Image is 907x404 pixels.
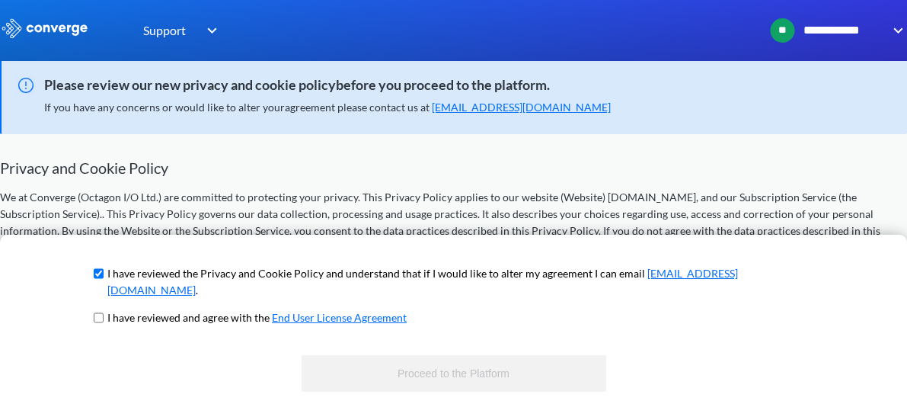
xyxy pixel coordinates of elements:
[196,21,221,40] img: downArrow.svg
[302,355,606,392] button: Proceed to the Platform
[883,21,907,40] img: downArrow.svg
[107,265,816,299] p: I have reviewed the Privacy and Cookie Policy and understand that if I would like to alter my agr...
[44,101,611,114] span: If you have any concerns or would like to alter your agreement please contact us at
[432,101,611,114] a: [EMAIL_ADDRESS][DOMAIN_NAME]
[107,309,407,326] p: I have reviewed and agree with the
[143,21,186,40] span: Support
[2,75,892,96] span: Please review our new privacy and cookie policybefore you proceed to the platform.
[272,311,407,324] a: End User License Agreement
